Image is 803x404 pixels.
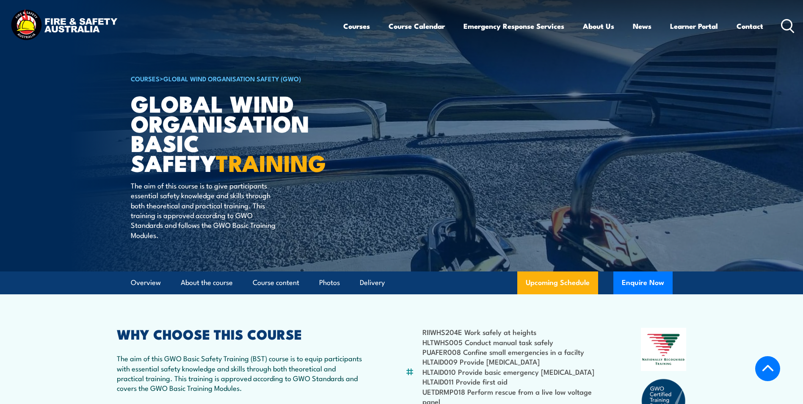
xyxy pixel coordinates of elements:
[343,15,370,37] a: Courses
[131,74,160,83] a: COURSES
[613,271,673,294] button: Enquire Now
[131,271,161,294] a: Overview
[422,367,600,376] li: HLTAID010 Provide basic emergency [MEDICAL_DATA]
[633,15,651,37] a: News
[641,328,687,371] img: Nationally Recognised Training logo.
[131,93,340,172] h1: Global Wind Organisation Basic Safety
[517,271,598,294] a: Upcoming Schedule
[670,15,718,37] a: Learner Portal
[464,15,564,37] a: Emergency Response Services
[216,144,326,180] strong: TRAINING
[253,271,299,294] a: Course content
[360,271,385,294] a: Delivery
[163,74,301,83] a: Global Wind Organisation Safety (GWO)
[583,15,614,37] a: About Us
[389,15,445,37] a: Course Calendar
[422,327,600,337] li: RIIWHS204E Work safely at heights
[117,353,364,393] p: The aim of this GWO Basic Safety Training (BST) course is to equip participants with essential sa...
[117,328,364,340] h2: WHY CHOOSE THIS COURSE
[422,376,600,386] li: HLTAID011 Provide first aid
[422,357,600,366] li: HLTAID009 Provide [MEDICAL_DATA]
[131,73,340,83] h6: >
[422,347,600,357] li: PUAFER008 Confine small emergencies in a facilty
[319,271,340,294] a: Photos
[181,271,233,294] a: About the course
[737,15,763,37] a: Contact
[131,180,285,240] p: The aim of this course is to give participants essential safety knowledge and skills through both...
[422,337,600,347] li: HLTWHS005 Conduct manual task safely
